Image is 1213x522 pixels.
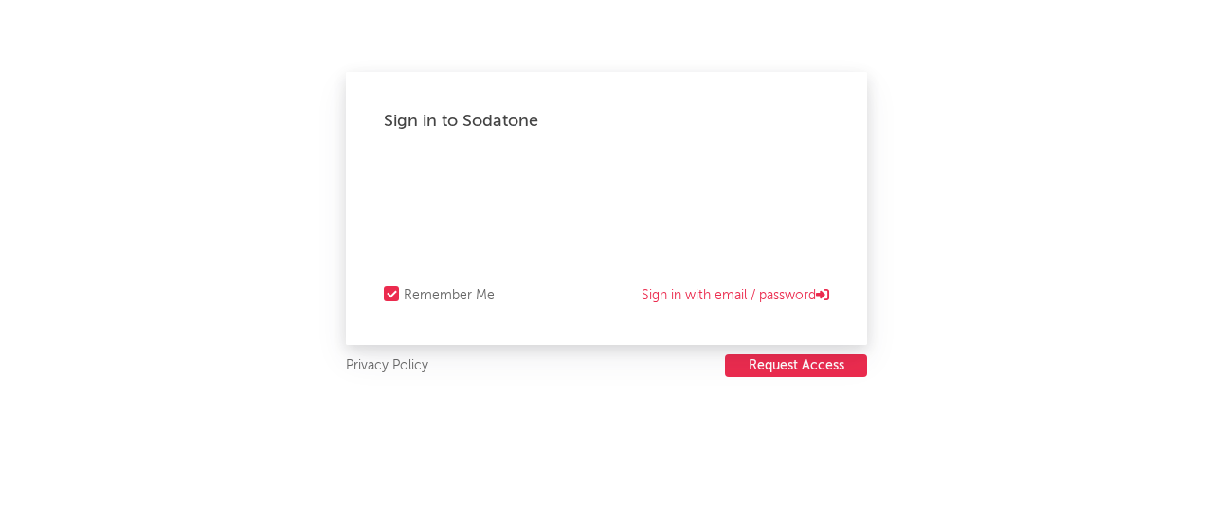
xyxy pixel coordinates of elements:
a: Privacy Policy [346,354,428,378]
button: Request Access [725,354,867,377]
div: Sign in to Sodatone [384,110,829,133]
div: Remember Me [404,284,495,307]
a: Sign in with email / password [642,284,829,307]
a: Request Access [725,354,867,378]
